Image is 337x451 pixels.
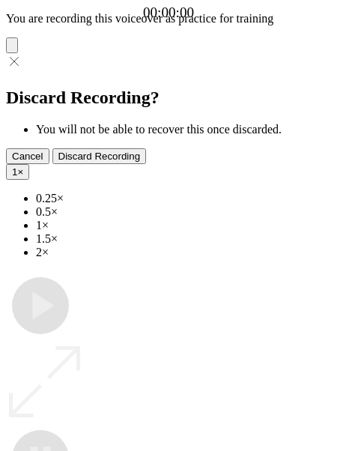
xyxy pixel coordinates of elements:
h2: Discard Recording? [6,88,331,108]
button: 1× [6,164,29,180]
li: 0.25× [36,192,331,205]
li: 1× [36,219,331,232]
li: 0.5× [36,205,331,219]
li: 1.5× [36,232,331,246]
button: Discard Recording [52,148,147,164]
a: 00:00:00 [143,4,194,21]
li: You will not be able to recover this once discarded. [36,123,331,136]
span: 1 [12,166,17,178]
button: Cancel [6,148,49,164]
li: 2× [36,246,331,259]
p: You are recording this voiceover as practice for training [6,12,331,25]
